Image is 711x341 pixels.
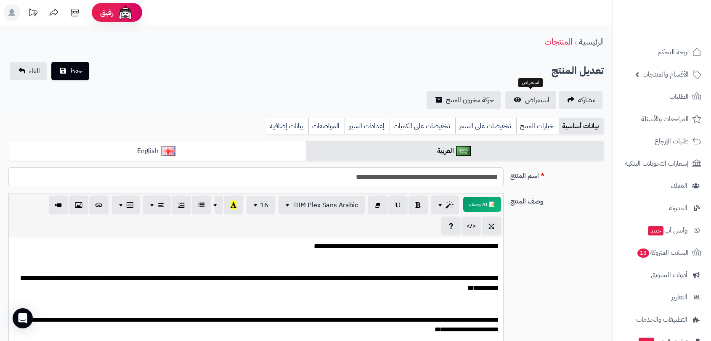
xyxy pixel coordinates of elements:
a: إشعارات التحويلات البنكية [618,153,706,174]
a: بيانات إضافية [266,118,308,135]
span: طلبات الإرجاع [655,135,689,147]
a: الطلبات [618,87,706,107]
h2: تعديل المنتج [552,62,604,79]
span: المراجعات والأسئلة [641,113,689,125]
a: استعراض [505,91,556,109]
a: المنتجات [544,35,572,48]
span: مشاركه [578,95,596,105]
div: Open Intercom Messenger [13,308,33,328]
span: استعراض [525,95,549,105]
span: الطلبات [669,91,689,103]
a: حركة مخزون المنتج [427,91,501,109]
img: ai-face.png [117,4,134,21]
span: حفظ [70,66,82,76]
span: لوحة التحكم [658,46,689,58]
button: 📝 AI وصف [463,197,501,212]
span: IBM Plex Sans Arabic [294,200,358,210]
span: وآتس آب [647,225,687,236]
span: 18 [637,248,649,258]
a: إعدادات السيو [345,118,390,135]
a: تخفيضات على الكميات [390,118,455,135]
a: التقارير [618,287,706,307]
a: بيانات أساسية [559,118,604,135]
button: IBM Plex Sans Arabic [279,196,365,214]
a: المواصفات [308,118,345,135]
span: الأقسام والمنتجات [642,69,689,80]
span: المدونة [669,202,687,214]
span: الغاء [29,66,40,76]
label: اسم المنتج [507,167,608,181]
span: جديد [648,226,663,235]
a: الغاء [10,62,47,80]
span: التطبيقات والخدمات [636,314,687,325]
a: خيارات المنتج [516,118,559,135]
img: العربية [456,146,471,156]
span: أدوات التسويق [651,269,687,281]
a: المدونة [618,198,706,218]
span: السلات المتروكة [637,247,689,259]
a: تخفيضات على السعر [455,118,516,135]
a: طلبات الإرجاع [618,131,706,151]
span: حركة مخزون المنتج [446,95,494,105]
a: العربية [306,141,604,161]
label: وصف المنتج [507,193,608,206]
a: English [8,141,306,161]
span: التقارير [671,291,687,303]
a: التطبيقات والخدمات [618,309,706,330]
button: حفظ [51,62,89,80]
a: مشاركه [559,91,602,109]
span: 16 [260,200,268,210]
span: رفيق [100,8,114,18]
a: المراجعات والأسئلة [618,109,706,129]
a: الرئيسية [579,35,604,48]
span: العملاء [671,180,687,192]
button: 16 [247,196,275,214]
a: تحديثات المنصة [22,4,43,23]
img: English [161,146,175,156]
span: إشعارات التحويلات البنكية [625,158,689,169]
a: أدوات التسويق [618,265,706,285]
div: استعراض [518,78,543,87]
a: العملاء [618,176,706,196]
a: لوحة التحكم [618,42,706,62]
a: وآتس آبجديد [618,220,706,241]
a: السلات المتروكة18 [618,243,706,263]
